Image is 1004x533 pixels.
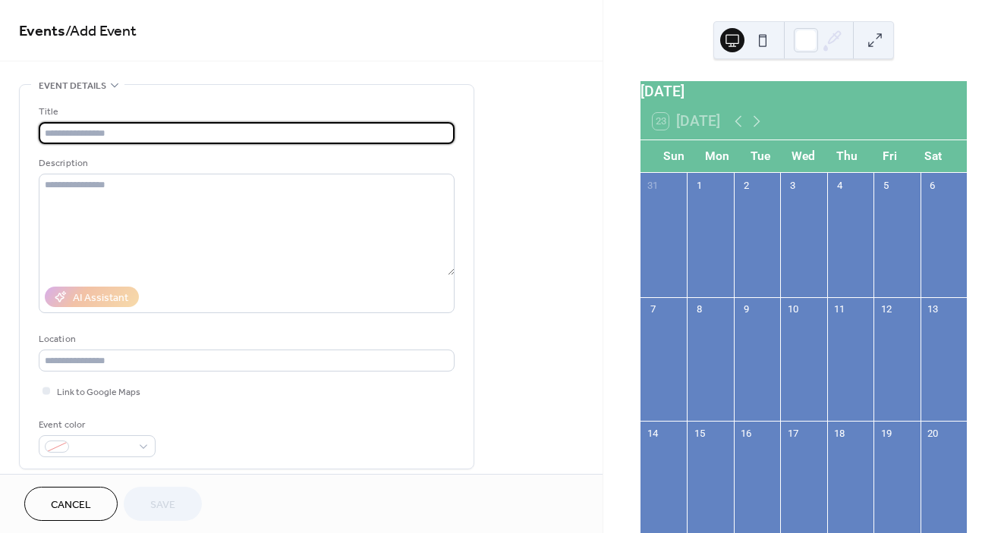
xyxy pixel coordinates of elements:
[696,140,739,173] div: Mon
[832,427,846,441] div: 18
[879,427,892,441] div: 19
[825,140,868,173] div: Thu
[739,178,753,192] div: 2
[19,17,65,46] a: Events
[646,178,659,192] div: 31
[692,303,706,316] div: 8
[879,178,892,192] div: 5
[926,303,939,316] div: 13
[832,303,846,316] div: 11
[832,178,846,192] div: 4
[785,178,799,192] div: 3
[926,427,939,441] div: 20
[879,303,892,316] div: 12
[868,140,911,173] div: Fri
[39,78,106,94] span: Event details
[739,427,753,441] div: 16
[911,140,955,173] div: Sat
[39,331,452,347] div: Location
[692,178,706,192] div: 1
[640,81,967,103] div: [DATE]
[692,427,706,441] div: 15
[51,497,91,513] span: Cancel
[57,384,140,400] span: Link to Google Maps
[739,303,753,316] div: 9
[646,303,659,316] div: 7
[739,140,782,173] div: Tue
[653,140,696,173] div: Sun
[926,178,939,192] div: 6
[39,104,452,120] div: Title
[785,303,799,316] div: 10
[24,487,118,521] button: Cancel
[39,155,452,171] div: Description
[65,17,137,46] span: / Add Event
[782,140,825,173] div: Wed
[39,417,153,433] div: Event color
[646,427,659,441] div: 14
[785,427,799,441] div: 17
